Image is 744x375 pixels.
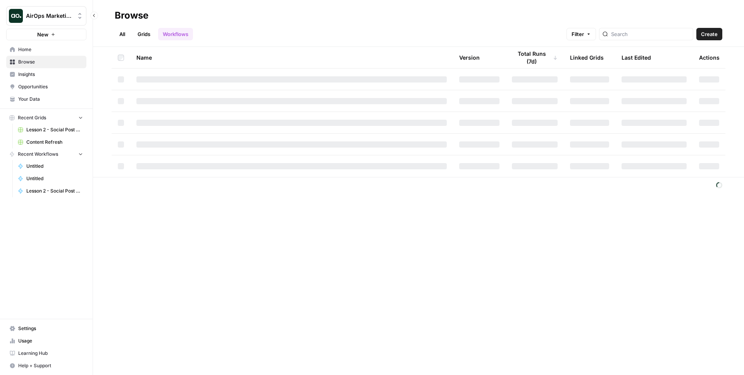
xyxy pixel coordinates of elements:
a: Settings [6,322,86,335]
span: AirOps Marketing [26,12,73,20]
span: Recent Grids [18,114,46,121]
span: Settings [18,325,83,332]
span: Browse [18,58,83,65]
a: Grids [133,28,155,40]
a: Untitled [14,160,86,172]
span: Opportunities [18,83,83,90]
button: Help + Support [6,360,86,372]
span: Home [18,46,83,53]
span: Learning Hub [18,350,83,357]
span: Create [701,30,718,38]
div: Version [459,47,480,68]
a: Content Refresh [14,136,86,148]
button: Recent Workflows [6,148,86,160]
button: Recent Grids [6,112,86,124]
span: Content Refresh [26,139,83,146]
a: Learning Hub [6,347,86,360]
div: Browse [115,9,148,22]
span: Untitled [26,163,83,170]
span: Untitled [26,175,83,182]
a: Lesson 2 - Social Post Generator [14,185,86,197]
span: Help + Support [18,362,83,369]
a: Lesson 2 - Social Post Generator Grid [14,124,86,136]
span: Usage [18,337,83,344]
span: Your Data [18,96,83,103]
div: Linked Grids [570,47,604,68]
img: AirOps Marketing Logo [9,9,23,23]
a: All [115,28,130,40]
div: Name [136,47,447,68]
a: Home [6,43,86,56]
span: Insights [18,71,83,78]
a: Untitled [14,172,86,185]
button: Create [696,28,722,40]
div: Total Runs (7d) [512,47,558,68]
a: Usage [6,335,86,347]
span: Lesson 2 - Social Post Generator Grid [26,126,83,133]
button: Workspace: AirOps Marketing [6,6,86,26]
button: Filter [567,28,596,40]
div: Actions [699,47,720,68]
span: New [37,31,48,38]
input: Search [611,30,690,38]
a: Browse [6,56,86,68]
span: Recent Workflows [18,151,58,158]
span: Lesson 2 - Social Post Generator [26,187,83,194]
a: Opportunities [6,81,86,93]
a: Insights [6,68,86,81]
button: New [6,29,86,40]
a: Your Data [6,93,86,105]
div: Last Edited [622,47,651,68]
a: Workflows [158,28,193,40]
span: Filter [572,30,584,38]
